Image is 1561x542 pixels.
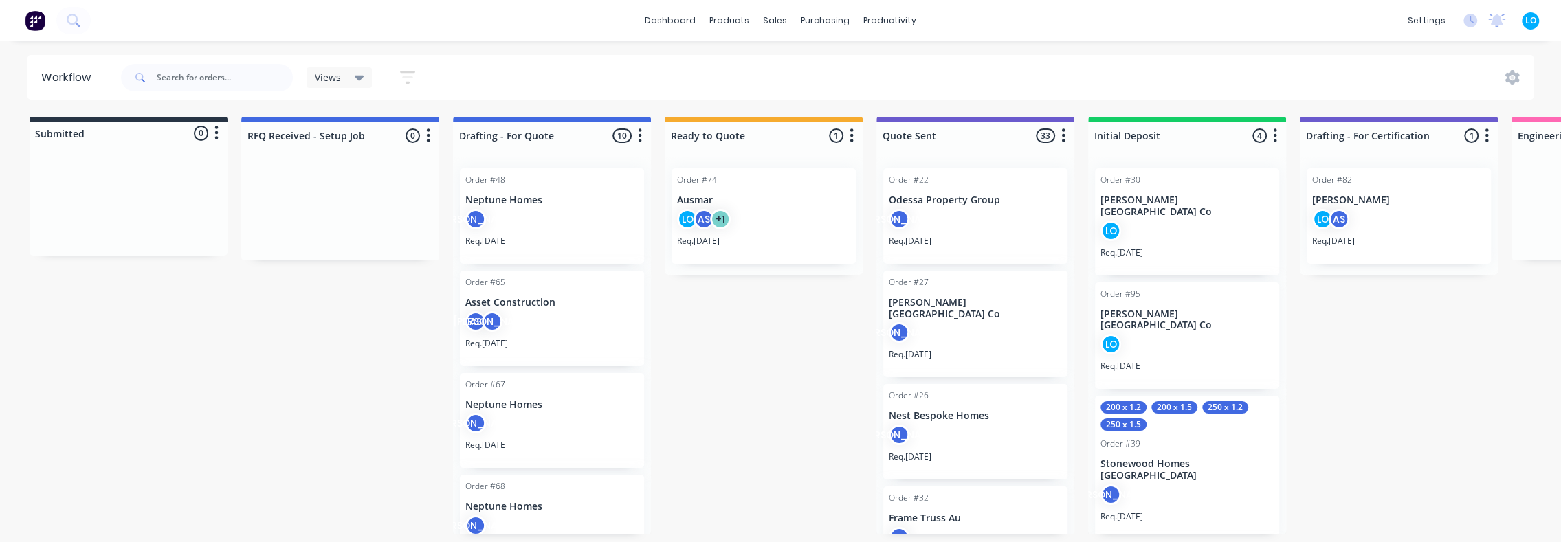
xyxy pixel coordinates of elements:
div: 250 x 1.5 [1100,418,1147,431]
p: Ausmar [677,194,850,206]
div: products [702,10,756,31]
p: Nest Bespoke Homes [889,410,1062,422]
div: settings [1401,10,1452,31]
input: Search for orders... [157,64,293,91]
div: [PERSON_NAME] [465,413,486,433]
div: [PERSON_NAME] [465,209,486,229]
div: Order #26Nest Bespoke Homes[PERSON_NAME]Req.[DATE] [883,384,1067,479]
div: Order #48 [465,174,505,186]
div: Order #74AusmarLOAS+1Req.[DATE] [672,168,856,264]
p: [PERSON_NAME][GEOGRAPHIC_DATA] Co [889,297,1062,320]
p: Stonewood Homes [GEOGRAPHIC_DATA] [1100,458,1274,482]
div: Order #22 [889,174,929,186]
div: Order #67Neptune Homes[PERSON_NAME]Req.[DATE] [460,373,644,468]
div: Order #30 [1100,174,1140,186]
div: AS [694,209,714,229]
p: Req. [DATE] [1100,247,1143,259]
p: Req. [DATE] [889,451,931,463]
div: productivity [856,10,923,31]
div: LO [1100,334,1121,354]
div: 200 x 1.5 [1151,401,1197,414]
div: [PERSON_NAME] [889,209,909,229]
p: Neptune Homes [465,501,639,512]
div: Order #27[PERSON_NAME][GEOGRAPHIC_DATA] Co[PERSON_NAME]Req.[DATE] [883,271,1067,378]
div: Order #26 [889,389,929,402]
p: Req. [DATE] [465,439,508,451]
div: Workflow [41,69,98,86]
span: LO [1525,14,1536,27]
div: 200 x 1.2 [1100,401,1147,414]
div: Order #22Odessa Property Group[PERSON_NAME]Req.[DATE] [883,168,1067,264]
p: Neptune Homes [465,194,639,206]
div: Order #82[PERSON_NAME]LOASReq.[DATE] [1307,168,1491,264]
p: Odessa Property Group [889,194,1062,206]
div: purchasing [794,10,856,31]
div: [PERSON_NAME] [465,515,486,536]
div: Order #67 [465,379,505,391]
p: Req. [DATE] [677,235,720,247]
div: Order #48Neptune Homes[PERSON_NAME]Req.[DATE] [460,168,644,264]
div: Order #27 [889,276,929,289]
p: Req. [DATE] [1100,510,1143,523]
div: LO [1100,221,1121,241]
p: Req. [DATE] [1312,235,1355,247]
img: Factory [25,10,45,31]
div: AS [1329,209,1349,229]
div: [PERSON_NAME] [1100,484,1121,505]
p: [PERSON_NAME][GEOGRAPHIC_DATA] Co [1100,194,1274,218]
div: [PERSON_NAME] [889,322,909,343]
a: dashboard [638,10,702,31]
p: Req. [DATE] [1100,360,1143,372]
div: LO [1312,209,1333,229]
div: 250 x 1.2 [1202,401,1248,414]
div: Order #74 [677,174,717,186]
div: [PERSON_NAME] [482,311,502,332]
div: Order #65 [465,276,505,289]
div: [PERSON_NAME] [889,425,909,445]
p: Req. [DATE] [889,235,931,247]
div: Order #95 [1100,288,1140,300]
div: AS [465,311,486,332]
p: Req. [DATE] [465,235,508,247]
p: Req. [DATE] [465,337,508,350]
p: Frame Truss Au [889,512,1062,524]
p: [PERSON_NAME][GEOGRAPHIC_DATA] Co [1100,308,1274,332]
div: Order #39 [1100,438,1140,450]
div: Order #65Asset ConstructionAS[PERSON_NAME]Req.[DATE] [460,271,644,366]
p: Neptune Homes [465,399,639,411]
p: Asset Construction [465,297,639,308]
div: Order #32 [889,492,929,504]
div: Order #95[PERSON_NAME][GEOGRAPHIC_DATA] CoLOReq.[DATE] [1095,282,1279,389]
div: Order #30[PERSON_NAME][GEOGRAPHIC_DATA] CoLOReq.[DATE] [1095,168,1279,275]
p: Req. [DATE] [889,348,931,361]
p: [PERSON_NAME] [1312,194,1485,206]
div: + 1 [710,209,731,229]
div: Order #68 [465,480,505,493]
div: LO [677,209,698,229]
div: 200 x 1.2200 x 1.5250 x 1.2250 x 1.5Order #39Stonewood Homes [GEOGRAPHIC_DATA][PERSON_NAME]Req.[D... [1095,396,1279,539]
div: sales [756,10,794,31]
div: Order #82 [1312,174,1352,186]
span: Views [315,70,341,84]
